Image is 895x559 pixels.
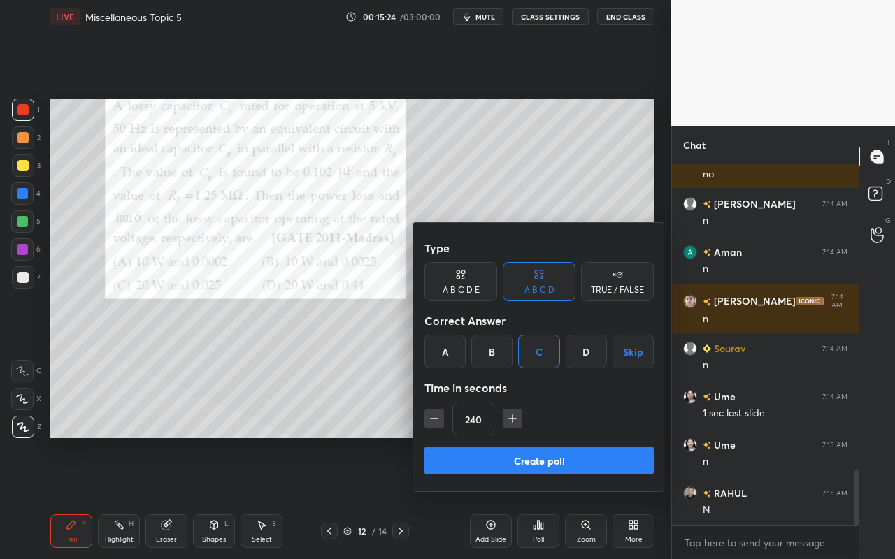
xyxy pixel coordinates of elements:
[424,374,654,402] div: Time in seconds
[424,447,654,474] button: Create poll
[613,335,654,368] button: Skip
[524,286,554,294] div: A B C D
[424,335,466,368] div: A
[566,335,607,368] div: D
[424,234,654,262] div: Type
[443,286,480,294] div: A B C D E
[471,335,513,368] div: B
[591,286,644,294] div: TRUE / FALSE
[424,307,654,335] div: Correct Answer
[518,335,559,368] div: C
